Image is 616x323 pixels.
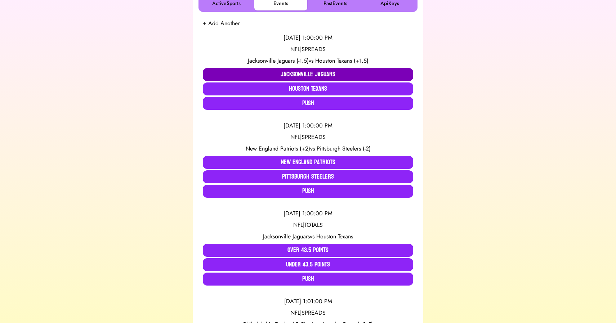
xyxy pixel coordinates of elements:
button: Houston Texans [203,82,413,95]
button: Push [203,185,413,198]
div: vs [203,57,413,65]
div: [DATE] 1:00:00 PM [203,209,413,218]
div: [DATE] 1:00:00 PM [203,121,413,130]
div: NFL | TOTALS [203,221,413,229]
span: New England Patriots (+2) [246,144,310,153]
span: Houston Texans [316,232,353,241]
div: [DATE] 1:00:00 PM [203,33,413,42]
div: [DATE] 1:01:00 PM [203,297,413,306]
button: Jacksonville Jaguars [203,68,413,81]
div: NFL | SPREADS [203,309,413,317]
span: Jacksonville Jaguars (-1.5) [248,57,309,65]
button: Under 43.5 Points [203,258,413,271]
div: vs [203,232,413,241]
span: Jacksonville Jaguars [263,232,310,241]
div: NFL | SPREADS [203,45,413,54]
button: New England Patriots [203,156,413,169]
button: Push [203,273,413,286]
button: Over 43.5 Points [203,244,413,257]
div: NFL | SPREADS [203,133,413,142]
span: Pittsburgh Steelers (-2) [317,144,371,153]
button: + Add Another [203,19,240,28]
button: Push [203,97,413,110]
button: Pittsburgh Steelers [203,170,413,183]
div: vs [203,144,413,153]
span: Houston Texans (+1.5) [315,57,369,65]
